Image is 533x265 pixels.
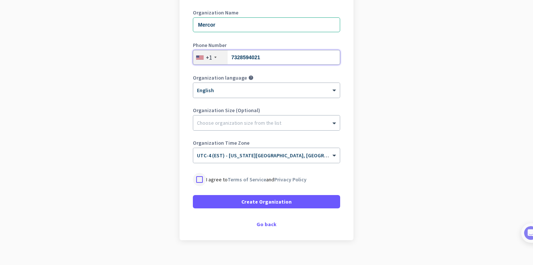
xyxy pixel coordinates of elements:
[193,140,340,145] label: Organization Time Zone
[193,10,340,15] label: Organization Name
[193,108,340,113] label: Organization Size (Optional)
[193,195,340,208] button: Create Organization
[274,176,306,183] a: Privacy Policy
[228,176,266,183] a: Terms of Service
[241,198,292,205] span: Create Organization
[206,176,306,183] p: I agree to and
[193,222,340,227] div: Go back
[248,75,254,80] i: help
[193,50,340,65] input: 201-555-0123
[193,75,247,80] label: Organization language
[193,43,340,48] label: Phone Number
[193,17,340,32] input: What is the name of your organization?
[206,54,212,61] div: +1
